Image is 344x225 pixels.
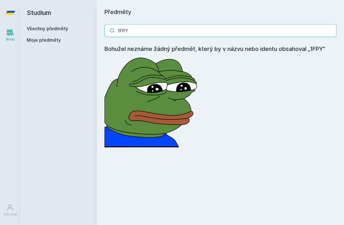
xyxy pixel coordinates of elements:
[104,8,336,17] h1: Předměty
[27,26,68,31] a: Všechny předměty
[104,53,200,147] img: error_picture.png
[4,212,17,217] div: Uživatel
[1,200,19,220] a: Uživatel
[6,37,15,42] div: Study
[1,25,19,45] a: Study
[27,37,61,43] span: Moje předměty
[104,45,336,53] h4: Bohužel neznáme žádný předmět, který by v názvu nebo identu obsahoval „1FPY”
[104,24,336,37] input: Název nebo ident předmětu…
